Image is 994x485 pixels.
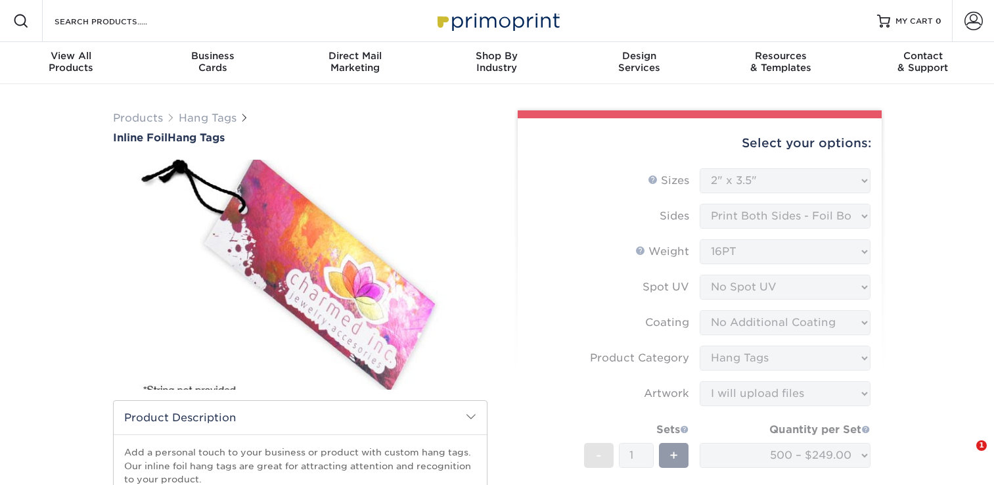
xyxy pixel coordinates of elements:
a: Inline FoilHang Tags [113,131,487,144]
iframe: Google Customer Reviews [3,445,112,480]
input: SEARCH PRODUCTS..... [53,13,181,29]
a: Hang Tags [179,112,237,124]
div: Select your options: [528,118,871,168]
span: Design [568,50,710,62]
h2: Product Description [114,401,487,434]
span: Resources [710,50,852,62]
span: Shop By [426,50,568,62]
span: 0 [936,16,941,26]
iframe: Intercom live chat [949,440,981,472]
a: Products [113,112,163,124]
div: Services [568,50,710,74]
span: Direct Mail [284,50,426,62]
img: Inline Foil 01 [113,145,487,404]
span: Contact [852,50,994,62]
div: Cards [142,50,284,74]
h1: Hang Tags [113,131,487,144]
div: Industry [426,50,568,74]
span: 1 [976,440,987,451]
a: Direct MailMarketing [284,42,426,84]
span: MY CART [895,16,933,27]
div: & Templates [710,50,852,74]
a: BusinessCards [142,42,284,84]
span: Business [142,50,284,62]
div: & Support [852,50,994,74]
a: DesignServices [568,42,710,84]
a: Shop ByIndustry [426,42,568,84]
img: Primoprint [432,7,563,35]
a: Resources& Templates [710,42,852,84]
div: Marketing [284,50,426,74]
a: Contact& Support [852,42,994,84]
span: Inline Foil [113,131,168,144]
